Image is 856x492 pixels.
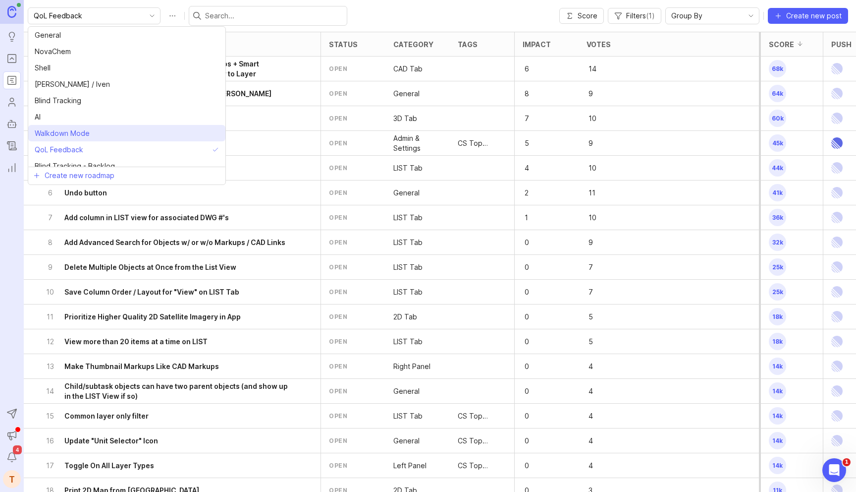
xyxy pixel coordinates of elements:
[769,333,786,350] span: 18k
[64,287,239,297] h6: Save Column Order / Layout for "View" on LIST Tab
[587,136,617,150] p: 9
[523,161,553,175] p: 4
[587,186,617,200] p: 11
[393,89,420,99] p: General
[458,138,506,148] div: CS Top Request
[46,329,292,354] button: 12View more than 20 items at a time on LIST
[523,236,553,249] p: 0
[46,280,292,304] button: 10Save Column Order / Layout for "View" on LIST Tab
[3,448,21,466] button: Notifications
[64,362,219,371] h6: Make Thumbnail Markups Like CAD Markups
[329,238,347,246] div: open
[608,8,661,24] button: Filters(1)
[393,386,420,396] div: General
[3,470,21,488] div: T
[523,112,553,125] p: 7
[393,362,430,371] div: Right Panel
[587,161,617,175] p: 10
[393,41,433,48] div: category
[46,337,54,347] p: 12
[329,41,358,48] div: status
[329,114,347,123] div: open
[46,262,54,272] p: 9
[35,144,83,155] span: QoL Feedback
[587,434,617,448] p: 4
[46,404,292,428] button: 15Common layer only filter
[393,461,427,471] p: Left Panel
[587,459,617,473] p: 4
[3,159,21,177] a: Reporting
[831,429,843,453] img: Linear Logo
[393,312,417,322] p: 2D Tab
[523,409,553,423] p: 0
[45,171,114,181] span: Create new roadmap
[35,95,81,106] span: Blind Tracking
[205,10,343,21] input: Search...
[843,458,851,466] span: 1
[578,11,597,21] span: Score
[523,87,553,101] p: 8
[523,186,553,200] p: 2
[46,181,292,205] button: 6Undo button
[769,60,786,77] span: 68k
[329,362,347,370] div: open
[768,8,848,24] button: Create new post
[3,71,21,89] a: Roadmaps
[393,262,423,272] p: LIST Tab
[46,379,292,403] button: 14Child/subtask objects can have two parent objects (and show up in the LIST View if so)
[393,337,423,347] div: LIST Tab
[35,30,61,41] span: General
[164,8,180,24] button: Roadmap options
[587,335,617,349] p: 5
[831,280,843,304] img: Linear Logo
[587,62,617,76] p: 14
[46,453,292,478] button: 17Toggle On All Layer Types
[46,461,54,471] p: 17
[329,436,347,445] div: open
[769,308,786,325] span: 18k
[3,405,21,423] button: Send to Autopilot
[46,205,292,230] button: 7Add column in LIST view for associated DWG #'s
[393,133,442,153] div: Admin & Settings
[831,230,843,254] img: Linear Logo
[769,41,794,48] div: Score
[831,205,843,230] img: Linear Logo
[393,188,420,198] p: General
[46,230,292,254] button: 8Add Advanced Search for Objects w/ or w/o Markups / CAD Links
[769,209,786,226] span: 36k
[831,57,843,81] img: Linear Logo
[7,6,16,17] img: Canny Home
[769,134,786,152] span: 45k
[212,146,223,153] svg: check icon
[831,255,843,279] img: Linear Logo
[626,11,655,21] span: Filters
[393,64,423,74] p: CAD Tab
[46,411,54,421] p: 15
[769,234,786,251] span: 32k
[3,28,21,46] a: Ideas
[587,87,617,101] p: 9
[393,163,423,173] div: LIST Tab
[329,188,347,197] div: open
[393,411,423,421] div: LIST Tab
[769,85,786,102] span: 64k
[587,384,617,398] p: 4
[769,110,786,127] span: 60k
[329,164,347,172] div: open
[35,128,90,139] span: Walkdown Mode
[393,238,423,247] div: LIST Tab
[46,188,54,198] p: 6
[523,384,553,398] p: 0
[523,360,553,373] p: 0
[523,62,553,76] p: 6
[329,312,347,321] div: open
[329,263,347,271] div: open
[786,11,842,21] span: Create new post
[458,411,506,421] p: CS Top Request
[64,436,158,446] h6: Update "Unit Selector" Icon
[523,260,553,274] p: 0
[523,136,553,150] p: 5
